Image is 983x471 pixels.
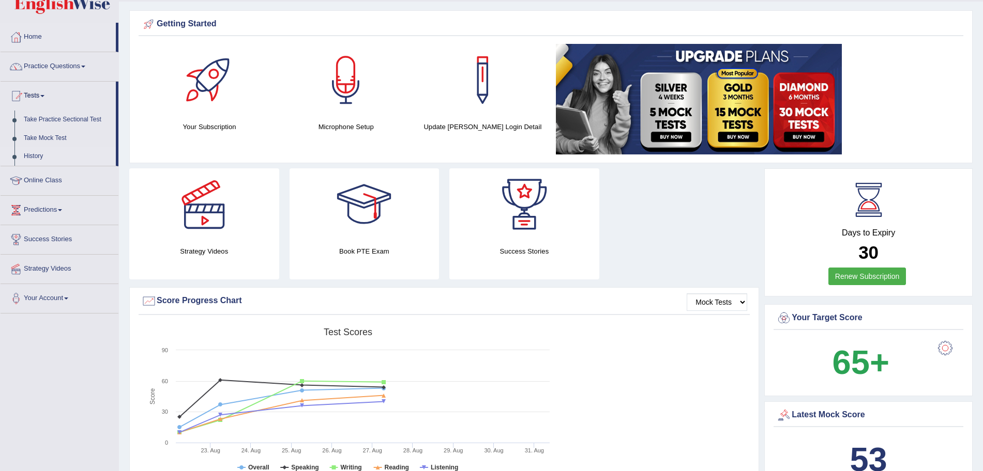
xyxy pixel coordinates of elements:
a: Tests [1,82,116,107]
a: Take Mock Test [19,129,116,148]
text: 0 [165,439,168,446]
h4: Update [PERSON_NAME] Login Detail [419,121,546,132]
tspan: Score [149,388,156,405]
div: Score Progress Chart [141,293,747,309]
b: 30 [858,242,879,262]
a: Renew Subscription [828,268,906,285]
a: History [19,147,116,166]
a: Take Practice Sectional Test [19,111,116,129]
h4: Strategy Videos [129,246,279,257]
tspan: Listening [431,464,458,471]
tspan: 24. Aug [241,447,261,453]
img: small5.jpg [556,44,842,154]
a: Home [1,23,116,49]
tspan: Writing [340,464,361,471]
div: Latest Mock Score [776,407,961,423]
a: Online Class [1,166,118,192]
a: Strategy Videos [1,255,118,280]
tspan: 30. Aug [484,447,503,453]
b: 65+ [833,343,889,381]
tspan: Speaking [291,464,319,471]
div: Getting Started [141,17,961,32]
tspan: Test scores [324,327,372,337]
a: Practice Questions [1,52,118,78]
h4: Microphone Setup [283,121,409,132]
text: 90 [162,347,168,353]
tspan: 28. Aug [403,447,422,453]
tspan: 31. Aug [525,447,544,453]
text: 60 [162,378,168,384]
h4: Success Stories [449,246,599,257]
a: Success Stories [1,225,118,251]
tspan: 25. Aug [282,447,301,453]
tspan: 23. Aug [201,447,220,453]
a: Your Account [1,284,118,310]
tspan: Overall [248,464,269,471]
tspan: 29. Aug [444,447,463,453]
h4: Your Subscription [146,121,273,132]
tspan: 27. Aug [363,447,382,453]
h4: Days to Expiry [776,228,961,238]
div: Your Target Score [776,310,961,326]
h4: Book PTE Exam [290,246,440,257]
text: 30 [162,409,168,415]
a: Predictions [1,196,118,222]
tspan: 26. Aug [322,447,341,453]
tspan: Reading [385,464,409,471]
